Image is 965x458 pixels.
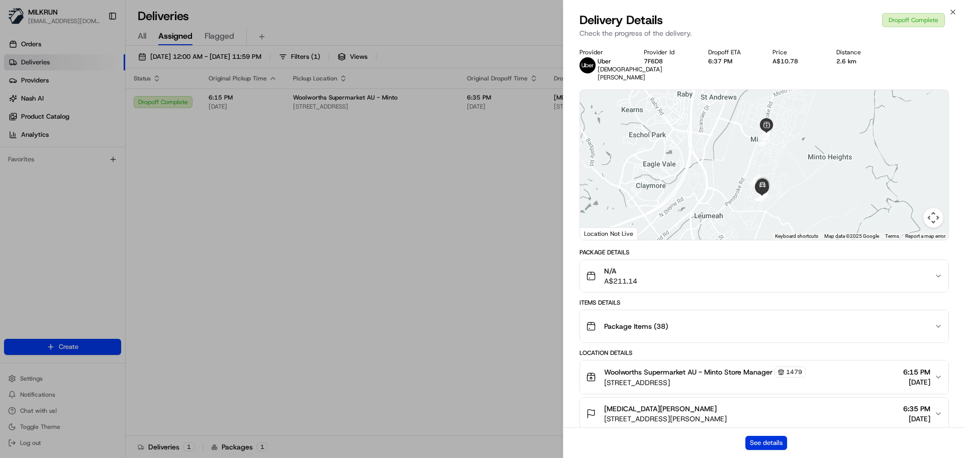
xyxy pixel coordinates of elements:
span: 1479 [786,368,802,376]
span: [STREET_ADDRESS][PERSON_NAME] [604,414,727,424]
span: [MEDICAL_DATA][PERSON_NAME] [604,404,717,414]
span: Woolworths Supermarket AU - Minto Store Manager [604,367,773,377]
button: See details [745,436,787,450]
button: Woolworths Supermarket AU - Minto Store Manager1479[STREET_ADDRESS]6:15 PM[DATE] [580,360,948,394]
span: [STREET_ADDRESS] [604,378,806,388]
span: Delivery Details [580,12,663,28]
span: 6:15 PM [903,367,930,377]
span: Package Items ( 38 ) [604,321,668,331]
div: 1 [758,132,769,143]
span: Map data ©2025 Google [824,233,879,239]
div: Items Details [580,299,949,307]
div: Provider Id [644,48,692,56]
div: A$10.78 [773,57,821,65]
div: 7 [758,135,769,146]
span: 6:35 PM [903,404,930,414]
div: Provider [580,48,628,56]
a: Open this area in Google Maps (opens a new window) [583,227,616,240]
div: Dropoff ETA [708,48,756,56]
button: Map camera controls [923,208,943,228]
div: 8 [749,174,760,185]
div: 2.6 km [836,57,885,65]
span: [DEMOGRAPHIC_DATA][PERSON_NAME] [598,65,662,81]
div: 6 [759,128,770,139]
button: Package Items (38) [580,310,948,342]
div: 6:37 PM [708,57,756,65]
button: [MEDICAL_DATA][PERSON_NAME][STREET_ADDRESS][PERSON_NAME]6:35 PM[DATE] [580,398,948,430]
div: 5 [758,129,769,140]
span: Uber [598,57,611,65]
button: 7F6D8 [644,57,663,65]
button: N/AA$211.14 [580,260,948,292]
a: Report a map error [905,233,945,239]
div: Price [773,48,821,56]
div: Package Details [580,248,949,256]
span: N/A [604,266,637,276]
span: [DATE] [903,414,930,424]
span: [DATE] [903,377,930,387]
span: A$211.14 [604,276,637,286]
a: Terms (opens in new tab) [885,233,899,239]
button: Keyboard shortcuts [775,233,818,240]
img: Google [583,227,616,240]
div: Distance [836,48,885,56]
p: Check the progress of the delivery. [580,28,949,38]
div: Location Not Live [580,227,638,240]
img: uber-new-logo.jpeg [580,57,596,73]
div: Location Details [580,349,949,357]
